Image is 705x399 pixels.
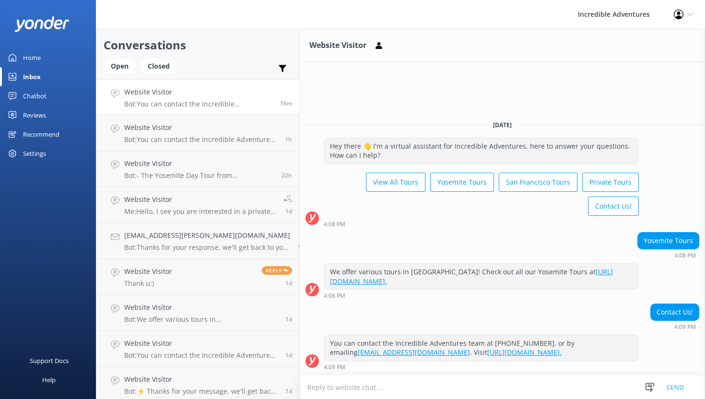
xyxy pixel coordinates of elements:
[262,266,292,275] span: Reply
[282,171,292,179] span: Sep 30 2025 02:37pm (UTC -07:00) America/Los_Angeles
[23,125,59,144] div: Recommend
[96,331,299,367] a: Website VisitorBot:You can contact the Incredible Adventures team at [PHONE_NUMBER], or by emaili...
[124,171,274,180] p: Bot: - The Yosemite Day Tour from [GEOGRAPHIC_DATA] focuses on [PERSON_NAME]’s majestic [PERSON_N...
[637,252,699,258] div: Oct 01 2025 01:08pm (UTC -07:00) America/Los_Angeles
[124,374,278,385] h4: Website Visitor
[96,259,299,295] a: Website VisitorThank u:)Reply1d
[324,364,345,370] strong: 4:09 PM
[124,243,290,252] p: Bot: Thanks for your response, we'll get back to you as soon as we can during opening hours.
[141,59,177,73] div: Closed
[324,222,345,227] strong: 4:08 PM
[674,324,696,330] strong: 4:09 PM
[124,315,278,324] p: Bot: We offer various tours in [GEOGRAPHIC_DATA]! Check out all our Yosemite Tours at [URL][DOMAI...
[366,173,425,192] button: View All Tours
[324,138,638,164] div: Hey there 👋 I'm a virtual assistant for Incredible Adventures, here to answer your questions. How...
[638,233,699,249] div: Yosemite Tours
[23,106,46,125] div: Reviews
[285,315,292,323] span: Sep 30 2025 01:29am (UTC -07:00) America/Los_Angeles
[124,87,273,97] h4: Website Visitor
[124,266,172,277] h4: Website Visitor
[124,122,278,133] h4: Website Visitor
[124,351,278,360] p: Bot: You can contact the Incredible Adventures team at [PHONE_NUMBER], or by emailing [EMAIL_ADDR...
[42,370,56,389] div: Help
[23,48,41,67] div: Home
[330,267,613,286] a: [URL][DOMAIN_NAME].
[582,173,639,192] button: Private Tours
[124,100,273,108] p: Bot: You can contact the Incredible Adventures team at [PHONE_NUMBER], or by emailing [EMAIL_ADDR...
[280,99,292,107] span: Oct 01 2025 01:09pm (UTC -07:00) America/Los_Angeles
[23,144,46,163] div: Settings
[430,173,494,192] button: Yosemite Tours
[124,194,276,205] h4: Website Visitor
[104,60,141,71] a: Open
[285,135,292,143] span: Oct 01 2025 11:27am (UTC -07:00) America/Los_Angeles
[104,36,292,54] h2: Conversations
[487,348,562,357] a: [URL][DOMAIN_NAME].
[124,338,278,349] h4: Website Visitor
[23,86,47,106] div: Chatbot
[96,115,299,151] a: Website VisitorBot:You can contact the Incredible Adventures team at [PHONE_NUMBER], or by emaili...
[14,16,70,32] img: yonder-white-logo.png
[104,59,136,73] div: Open
[309,39,366,52] h3: Website Visitor
[285,207,292,215] span: Sep 30 2025 12:05pm (UTC -07:00) America/Los_Angeles
[96,295,299,331] a: Website VisitorBot:We offer various tours in [GEOGRAPHIC_DATA]! Check out all our Yosemite Tours ...
[124,302,278,313] h4: Website Visitor
[499,173,577,192] button: San Francisco Tours
[23,67,41,86] div: Inbox
[96,187,299,223] a: Website VisitorMe:Hello, I see you are interested in a private tour? Please let me know if I can ...
[324,264,638,289] div: We offer various tours in [GEOGRAPHIC_DATA]! Check out all our Yosemite Tours at
[324,293,345,299] strong: 4:08 PM
[324,292,639,299] div: Oct 01 2025 01:08pm (UTC -07:00) America/Los_Angeles
[30,351,69,370] div: Support Docs
[285,387,292,395] span: Sep 29 2025 09:33pm (UTC -07:00) America/Los_Angeles
[487,121,517,129] span: [DATE]
[324,364,639,370] div: Oct 01 2025 01:09pm (UTC -07:00) America/Los_Angeles
[285,279,292,287] span: Sep 30 2025 10:56am (UTC -07:00) America/Los_Angeles
[124,135,278,144] p: Bot: You can contact the Incredible Adventures team at [PHONE_NUMBER], or by emailing [EMAIL_ADDR...
[124,158,274,169] h4: Website Visitor
[324,221,639,227] div: Oct 01 2025 01:08pm (UTC -07:00) America/Los_Angeles
[96,223,299,259] a: [EMAIL_ADDRESS][PERSON_NAME][DOMAIN_NAME]Bot:Thanks for your response, we'll get back to you as s...
[124,387,278,396] p: Bot: ⚡ Thanks for your message, we'll get back to you as soon as we can. You're also welcome to k...
[674,253,696,258] strong: 4:08 PM
[141,60,182,71] a: Closed
[96,79,299,115] a: Website VisitorBot:You can contact the Incredible Adventures team at [PHONE_NUMBER], or by emaili...
[588,197,639,216] button: Contact Us!
[297,243,304,251] span: Sep 30 2025 11:49am (UTC -07:00) America/Los_Angeles
[651,304,699,320] div: Contact Us!
[124,279,172,288] p: Thank u:)
[124,207,276,216] p: Me: Hello, I see you are interested in a private tour? Please let me know if I can help. You can ...
[96,151,299,187] a: Website VisitorBot:- The Yosemite Day Tour from [GEOGRAPHIC_DATA] focuses on [PERSON_NAME]’s maje...
[324,335,638,361] div: You can contact the Incredible Adventures team at [PHONE_NUMBER], or by emailing . Visit
[124,230,290,241] h4: [EMAIL_ADDRESS][PERSON_NAME][DOMAIN_NAME]
[650,323,699,330] div: Oct 01 2025 01:09pm (UTC -07:00) America/Los_Angeles
[358,348,470,357] a: [EMAIL_ADDRESS][DOMAIN_NAME]
[285,351,292,359] span: Sep 30 2025 01:13am (UTC -07:00) America/Los_Angeles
